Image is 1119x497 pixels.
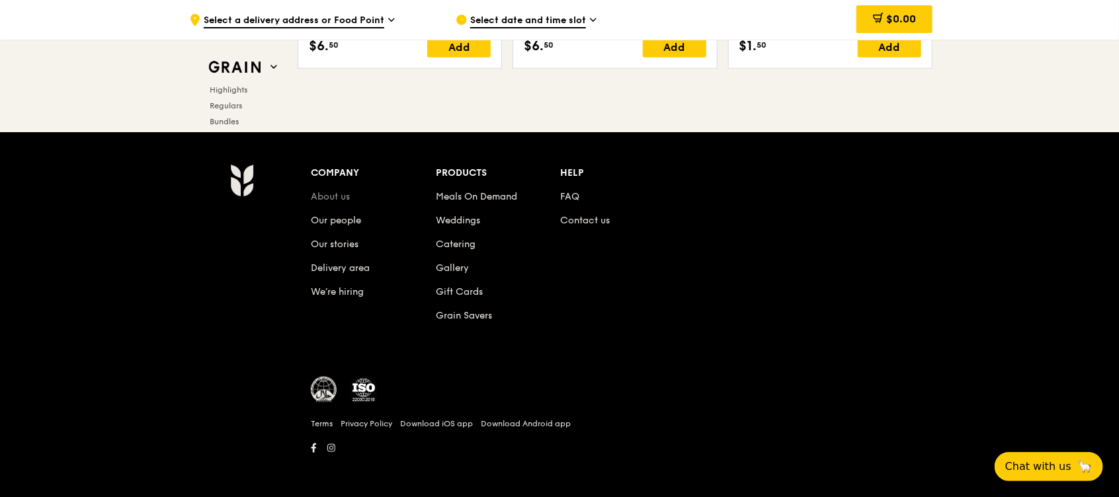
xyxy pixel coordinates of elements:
span: 🦙 [1077,459,1093,475]
div: Products [436,164,561,182]
img: ISO Certified [351,377,377,403]
a: Meals On Demand [436,191,517,202]
a: Catering [436,239,476,250]
div: Add [427,36,491,57]
div: Help [561,164,686,182]
a: Delivery area [311,262,370,274]
span: Select date and time slot [470,14,586,28]
img: Grain web logo [204,56,265,79]
span: 50 [544,40,554,50]
div: Add [643,36,706,57]
img: Grain [230,164,253,197]
span: $0.00 [886,13,916,25]
button: Chat with us🦙 [995,452,1103,481]
a: Privacy Policy [341,418,392,429]
a: Download iOS app [400,418,473,429]
span: Bundles [210,117,239,126]
div: Company [311,164,436,182]
span: Highlights [210,85,247,95]
span: Regulars [210,101,242,110]
a: Gift Cards [436,286,483,297]
img: MUIS Halal Certified [311,377,337,403]
a: Our people [311,215,361,226]
span: $6. [524,36,544,56]
a: Gallery [436,262,469,274]
a: About us [311,191,350,202]
h6: Revision [179,457,940,468]
span: Select a delivery address or Food Point [204,14,384,28]
a: Grain Savers [436,310,492,321]
a: FAQ [561,191,580,202]
a: Terms [311,418,333,429]
span: 50 [329,40,339,50]
a: Our stories [311,239,358,250]
span: Chat with us [1005,459,1071,475]
span: $6. [309,36,329,56]
a: Weddings [436,215,480,226]
span: 50 [757,40,767,50]
a: We’re hiring [311,286,364,297]
span: $1. [739,36,757,56]
a: Download Android app [481,418,571,429]
div: Add [858,36,921,57]
a: Contact us [561,215,610,226]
